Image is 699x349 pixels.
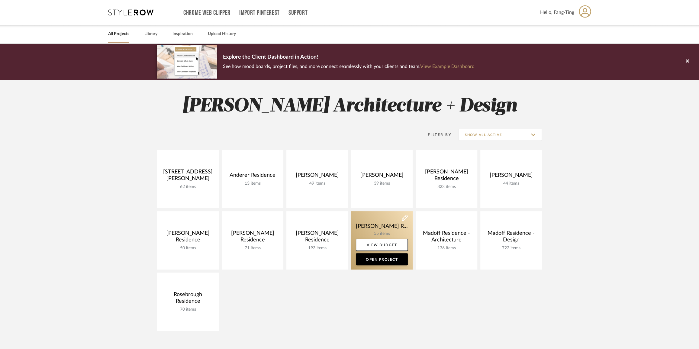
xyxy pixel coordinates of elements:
a: Import Pinterest [239,10,280,15]
div: Rosebrough Residence [162,291,214,307]
div: 70 items [162,307,214,312]
div: [STREET_ADDRESS][PERSON_NAME] [162,169,214,184]
p: See how mood boards, project files, and more connect seamlessly with your clients and team. [223,62,475,71]
div: 49 items [291,181,343,186]
a: Support [288,10,308,15]
div: 323 items [420,184,472,189]
div: Madoff Residence - Architecture [420,230,472,246]
div: [PERSON_NAME] [291,172,343,181]
p: Explore the Client Dashboard in Action! [223,53,475,62]
div: 136 items [420,246,472,251]
div: 62 items [162,184,214,189]
div: Madoff Residence - Design [485,230,537,246]
a: Chrome Web Clipper [183,10,230,15]
a: Open Project [356,253,408,265]
div: 39 items [356,181,408,186]
div: [PERSON_NAME] Residence [162,230,214,246]
div: [PERSON_NAME] Residence [291,230,343,246]
a: Inspiration [172,30,193,38]
a: All Projects [108,30,129,38]
div: Filter By [420,132,452,138]
a: Library [144,30,157,38]
a: View Budget [356,239,408,251]
div: Anderer Residence [227,172,279,181]
div: [PERSON_NAME] [356,172,408,181]
div: 722 items [485,246,537,251]
div: 50 items [162,246,214,251]
img: d5d033c5-7b12-40c2-a960-1ecee1989c38.png [157,45,217,78]
span: Hello, Fang-Ting [540,9,574,16]
div: [PERSON_NAME] [485,172,537,181]
div: 44 items [485,181,537,186]
a: View Example Dashboard [420,64,475,69]
div: 193 items [291,246,343,251]
a: Upload History [208,30,236,38]
h2: [PERSON_NAME] Architecture + Design [132,95,567,118]
div: 13 items [227,181,279,186]
div: 71 items [227,246,279,251]
div: [PERSON_NAME] Residence [227,230,279,246]
div: [PERSON_NAME] Residence [420,169,472,184]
